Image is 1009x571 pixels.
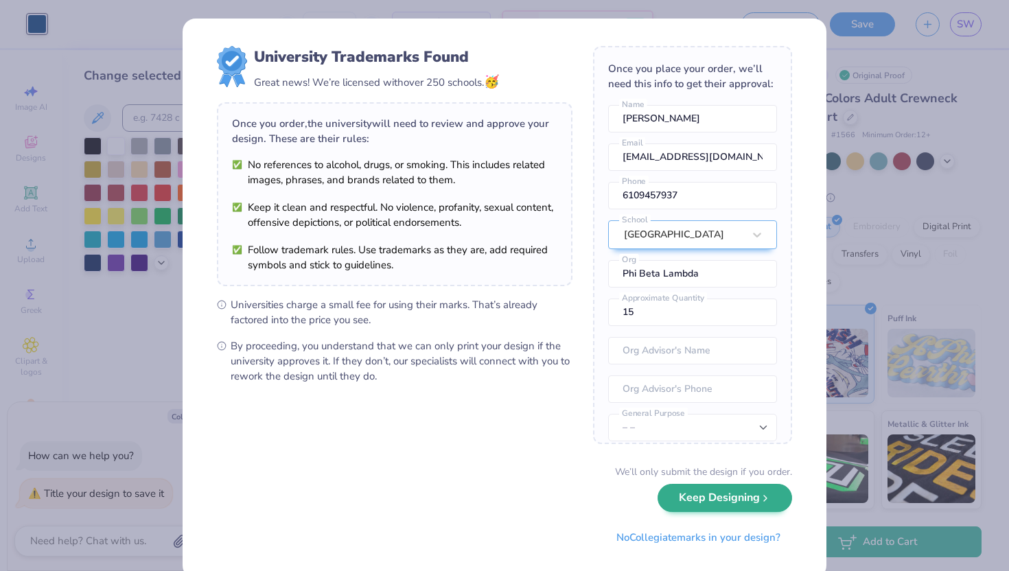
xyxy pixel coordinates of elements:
[608,143,777,171] input: Email
[232,116,557,146] div: Once you order, the university will need to review and approve your design. These are their rules:
[608,337,777,364] input: Org Advisor's Name
[254,46,499,68] div: University Trademarks Found
[658,484,792,512] button: Keep Designing
[608,182,777,209] input: Phone
[254,73,499,91] div: Great news! We’re licensed with over 250 schools.
[232,242,557,272] li: Follow trademark rules. Use trademarks as they are, add required symbols and stick to guidelines.
[231,338,572,384] span: By proceeding, you understand that we can only print your design if the university approves it. I...
[608,299,777,326] input: Approximate Quantity
[615,465,792,479] div: We’ll only submit the design if you order.
[484,73,499,90] span: 🥳
[232,200,557,230] li: Keep it clean and respectful. No violence, profanity, sexual content, offensive depictions, or po...
[608,260,777,288] input: Org
[231,297,572,327] span: Universities charge a small fee for using their marks. That’s already factored into the price you...
[608,61,777,91] div: Once you place your order, we’ll need this info to get their approval:
[608,105,777,132] input: Name
[608,375,777,403] input: Org Advisor's Phone
[232,157,557,187] li: No references to alcohol, drugs, or smoking. This includes related images, phrases, and brands re...
[217,46,247,87] img: license-marks-badge.png
[605,524,792,552] button: NoCollegiatemarks in your design?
